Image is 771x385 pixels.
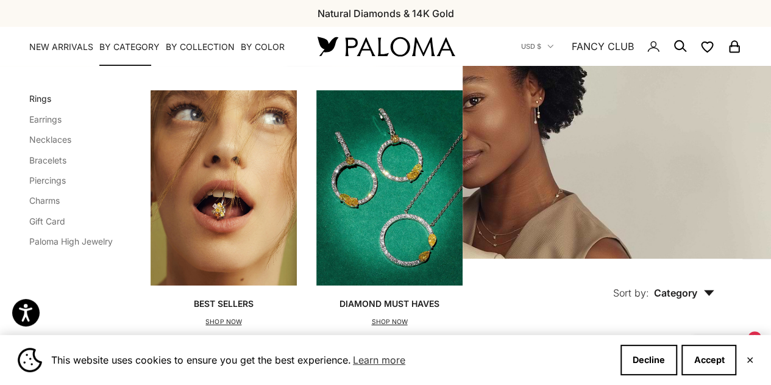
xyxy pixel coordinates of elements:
a: Rings [29,93,51,104]
span: USD $ [521,41,541,52]
a: Bracelets [29,155,66,165]
a: FANCY CLUB [572,38,634,54]
button: USD $ [521,41,553,52]
p: Diamond Must Haves [339,298,439,310]
button: Sort by: Category [585,259,742,310]
summary: By Category [99,41,160,53]
nav: Secondary navigation [521,27,742,66]
summary: By Collection [166,41,235,53]
a: Charms [29,195,60,206]
a: Learn more [351,351,407,369]
button: Close [745,356,753,364]
a: Diamond Must HavesSHOP NOW [316,90,463,328]
a: Paloma High Jewelry [29,236,113,246]
a: Gift Card [29,216,65,226]
img: Cookie banner [18,348,42,372]
span: Sort by: [613,287,649,299]
span: This website uses cookies to ensure you get the best experience. [51,351,611,369]
span: Category [654,287,714,299]
summary: By Color [241,41,285,53]
a: Earrings [29,114,62,124]
p: SHOP NOW [194,316,254,328]
button: Decline [620,345,677,375]
a: Necklaces [29,134,71,145]
a: Best SellersSHOP NOW [151,90,297,328]
p: Natural Diamonds & 14K Gold [318,5,454,21]
nav: Primary navigation [29,41,288,53]
p: SHOP NOW [339,316,439,328]
a: NEW ARRIVALS [29,41,93,53]
p: Best Sellers [194,298,254,310]
a: Piercings [29,175,66,185]
button: Accept [681,345,736,375]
